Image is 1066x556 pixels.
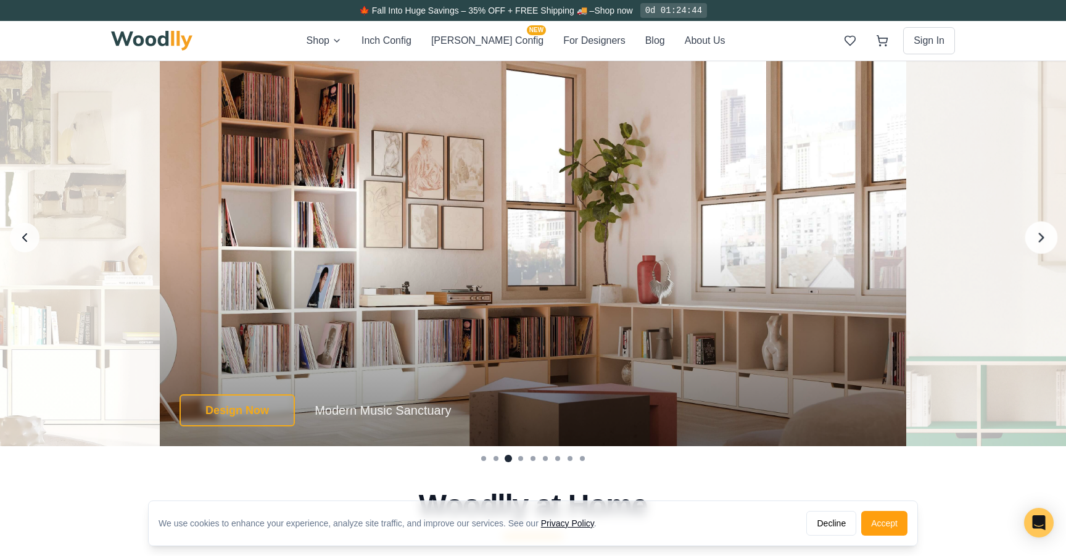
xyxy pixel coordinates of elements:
a: Privacy Policy [541,518,594,528]
button: Decline [806,511,856,536]
span: NEW [527,25,546,35]
button: About Us [685,33,725,49]
h2: Woodlly at Home [116,491,950,520]
button: Design Now [180,394,295,426]
a: Shop now [594,6,632,15]
span: 🍁 Fall Into Huge Savings – 35% OFF + FREE Shipping 🚚 – [359,6,594,15]
img: Woodlly [111,31,192,51]
p: Modern Music Sanctuary [315,402,451,419]
div: 0d 01:24:44 [640,3,707,18]
button: [PERSON_NAME] ConfigNEW [431,33,543,49]
button: For Designers [563,33,625,49]
button: Previous image [10,223,39,252]
button: Accept [861,511,907,536]
button: Sign In [903,27,955,54]
button: Next image [1025,221,1058,254]
button: Shop [307,33,342,49]
button: Inch Config [362,33,411,49]
div: We use cookies to enhance your experience, analyze site traffic, and improve our services. See our . [159,517,606,529]
div: Open Intercom Messenger [1024,508,1054,537]
button: Blog [645,33,665,49]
